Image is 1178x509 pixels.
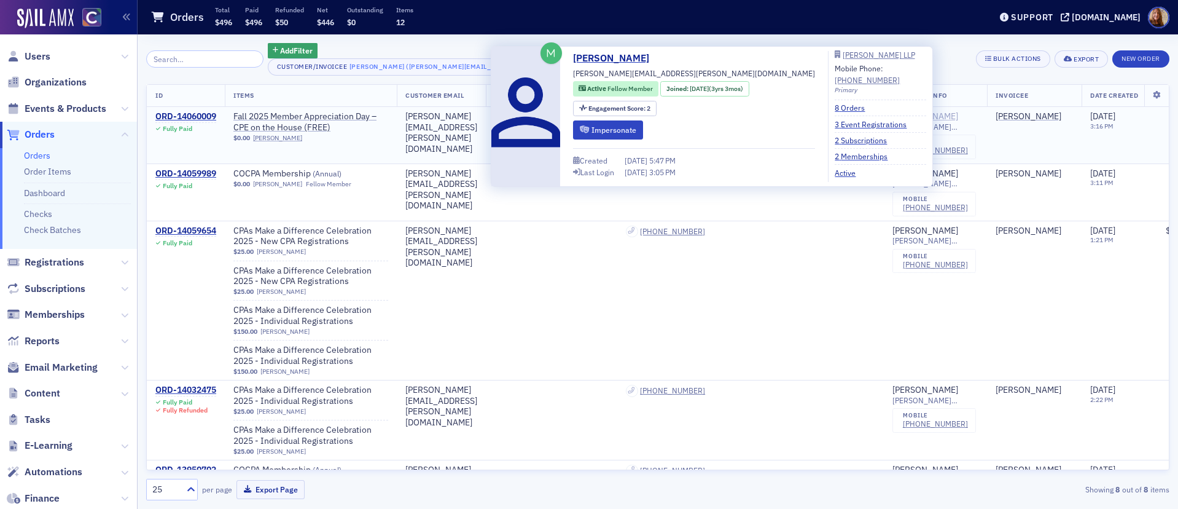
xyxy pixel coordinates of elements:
[317,6,334,14] p: Net
[996,226,1061,237] a: [PERSON_NAME]
[170,10,204,25] h1: Orders
[24,150,50,161] a: Orders
[233,448,254,456] span: $25.00
[588,104,647,112] span: Engagement Score :
[1112,50,1169,68] button: New Order
[155,111,216,122] a: ORD-14060009
[405,91,464,100] span: Customer Email
[903,412,968,419] div: mobile
[268,43,318,58] button: AddFilter
[903,146,968,155] div: [PHONE_NUMBER]
[996,168,1061,180] div: [PERSON_NAME]
[903,419,968,428] div: [PHONE_NUMBER]
[1090,235,1114,244] time: 1:21 PM
[649,156,676,165] span: 5:47 PM
[1090,464,1115,475] span: [DATE]
[892,226,958,237] div: [PERSON_NAME]
[25,413,50,427] span: Tasks
[347,17,356,27] span: $0
[405,465,477,508] div: [PERSON_NAME][EMAIL_ADDRESS][PERSON_NAME][DOMAIN_NAME]
[233,134,250,142] span: $0.00
[1061,13,1145,22] button: [DOMAIN_NAME]
[233,385,388,406] a: CPAs Make a Difference Celebration 2025 - Individual Registrations
[233,305,388,326] a: CPAs Make a Difference Celebration 2025 - Individual Registrations
[7,102,106,116] a: Events & Products
[24,224,81,235] a: Check Batches
[233,288,254,296] span: $25.00
[580,157,607,164] div: Created
[640,227,705,236] div: [PHONE_NUMBER]
[275,17,288,27] span: $50
[317,17,334,27] span: $446
[163,398,192,406] div: Fully Paid
[892,385,958,396] div: [PERSON_NAME]
[996,465,1061,476] a: [PERSON_NAME]
[24,208,52,219] a: Checks
[25,256,84,269] span: Registrations
[245,6,262,14] p: Paid
[233,328,257,336] span: $150.00
[25,76,87,89] span: Organizations
[25,387,60,400] span: Content
[152,483,179,496] div: 25
[396,6,413,14] p: Items
[7,413,50,427] a: Tasks
[690,84,743,94] div: (3yrs 3mos)
[1090,395,1114,404] time: 2:22 PM
[573,51,658,66] a: [PERSON_NAME]
[405,168,477,211] div: [PERSON_NAME][EMAIL_ADDRESS][PERSON_NAME][DOMAIN_NAME]
[903,139,968,146] div: mobile
[7,50,50,63] a: Users
[640,466,705,475] div: [PHONE_NUMBER]
[7,361,98,374] a: Email Marketing
[835,151,897,162] a: 2 Memberships
[24,166,71,177] a: Order Items
[996,465,1073,476] span: Victoria Mordan
[233,168,388,180] span: COCPA Membership
[163,125,192,133] div: Fully Paid
[835,63,900,85] div: Mobile Phone:
[1142,484,1150,495] strong: 8
[993,55,1041,62] div: Bulk Actions
[835,167,865,178] a: Active
[25,439,72,452] span: E-Learning
[7,492,60,505] a: Finance
[347,6,383,14] p: Outstanding
[892,236,978,245] span: [PERSON_NAME][EMAIL_ADDRESS][PERSON_NAME][DOMAIN_NAME]
[607,84,653,93] span: Fellow Member
[892,396,978,405] span: [PERSON_NAME][EMAIL_ADDRESS][PERSON_NAME][DOMAIN_NAME]
[1072,12,1141,23] div: [DOMAIN_NAME]
[155,168,216,180] div: ORD-14059989
[233,345,388,366] span: CPAs Make a Difference Celebration 2025 - Individual Registrations
[155,385,216,396] div: ORD-14032475
[405,111,477,154] div: [PERSON_NAME][EMAIL_ADDRESS][PERSON_NAME][DOMAIN_NAME]
[257,408,306,416] a: [PERSON_NAME]
[25,334,60,348] span: Reports
[835,85,926,95] div: Primary
[1055,50,1108,68] button: Export
[903,203,968,212] a: [PHONE_NUMBER]
[163,182,192,190] div: Fully Paid
[573,120,644,140] button: Impersonate
[903,260,968,269] a: [PHONE_NUMBER]
[7,387,60,400] a: Content
[1090,178,1114,187] time: 3:11 PM
[996,385,1073,396] span: Victoria Mordan
[996,226,1073,237] span: Victoria Mordan
[1090,111,1115,122] span: [DATE]
[215,17,232,27] span: $496
[837,484,1169,495] div: Showing out of items
[405,226,477,269] div: [PERSON_NAME][EMAIL_ADDRESS][PERSON_NAME][DOMAIN_NAME]
[236,480,305,499] button: Export Page
[17,9,74,28] img: SailAMX
[7,308,85,322] a: Memberships
[233,168,388,180] a: COCPA Membership (Annual)
[1090,91,1138,100] span: Date Created
[82,8,101,27] img: SailAMX
[233,368,257,376] span: $150.00
[233,425,388,446] span: CPAs Make a Difference Celebration 2025 - Individual Registrations
[1090,168,1115,179] span: [DATE]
